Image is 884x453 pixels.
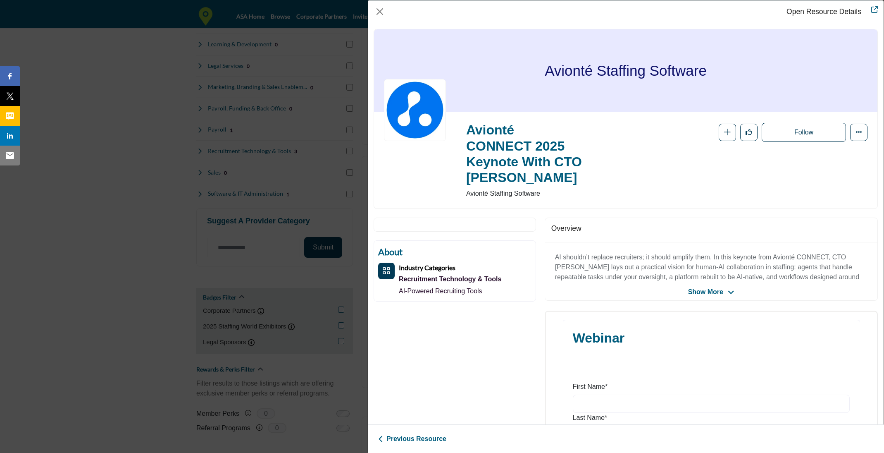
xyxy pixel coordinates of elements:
button: Like [740,124,758,141]
h5: Overview [551,224,581,233]
a: AI-Powered Recruiting Tools [399,288,482,295]
b: Industry Categories [399,264,455,271]
p: AI shouldn’t replace recruiters; it should amplify them. In this keynote from Avionté CONNECT, CT... [555,252,867,332]
button: Close [374,5,386,18]
a: Recruitment Technology & Tools [399,273,501,285]
a: Previous Resource [378,434,446,444]
h2: Avionté CONNECT 2025 Keynote with CTO Odell Tuttle [466,122,582,186]
label: Last Name* [573,413,608,423]
div: Software platforms and digital tools to streamline recruitment and hiring processes. [399,273,501,285]
span: Show More [688,287,723,297]
span: Avionté Staffing Software [466,189,582,199]
img: aviont-connect-2025-keynote-with-cto-odell-tuttle logo [384,79,446,141]
a: Open Resource Details [786,7,861,16]
h1: Avionté Staffing Software [545,29,707,112]
h2: About [378,245,531,259]
h2: Webinar [573,330,850,349]
a: Industry Categories [399,264,455,271]
button: More Options [850,124,867,141]
label: First Name* [573,382,608,392]
button: Follow [762,123,846,142]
